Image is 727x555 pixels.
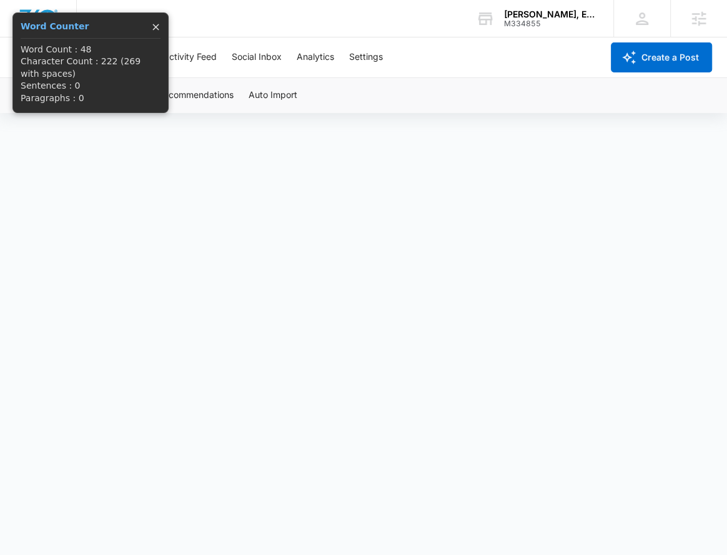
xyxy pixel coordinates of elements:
button: Activity Feed [163,37,217,77]
img: website_grey.svg [20,32,30,42]
button: Analytics [297,37,334,77]
button: Create a Post [611,42,712,72]
button: × [151,21,161,32]
div: Domain: [DOMAIN_NAME] [32,32,137,42]
div: Keywords by Traffic [138,74,210,82]
button: Recommendations [158,78,234,113]
div: account name [504,9,595,19]
button: Auto Import [249,78,297,113]
div: Word Count : 48 Character Count : 222 (269 with spaces) Sentences : 0 Paragraphs : 0 [21,44,161,105]
div: v 4.0.25 [35,20,61,30]
div: Domain Overview [47,74,112,82]
div: account id [504,19,595,28]
button: Settings [349,37,383,77]
span: Social [96,11,129,24]
img: tab_keywords_by_traffic_grey.svg [124,72,134,82]
img: tab_domain_overview_orange.svg [34,72,44,82]
button: Social Inbox [232,37,282,77]
div: Word Counter [21,21,89,33]
img: logo_orange.svg [20,20,30,30]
